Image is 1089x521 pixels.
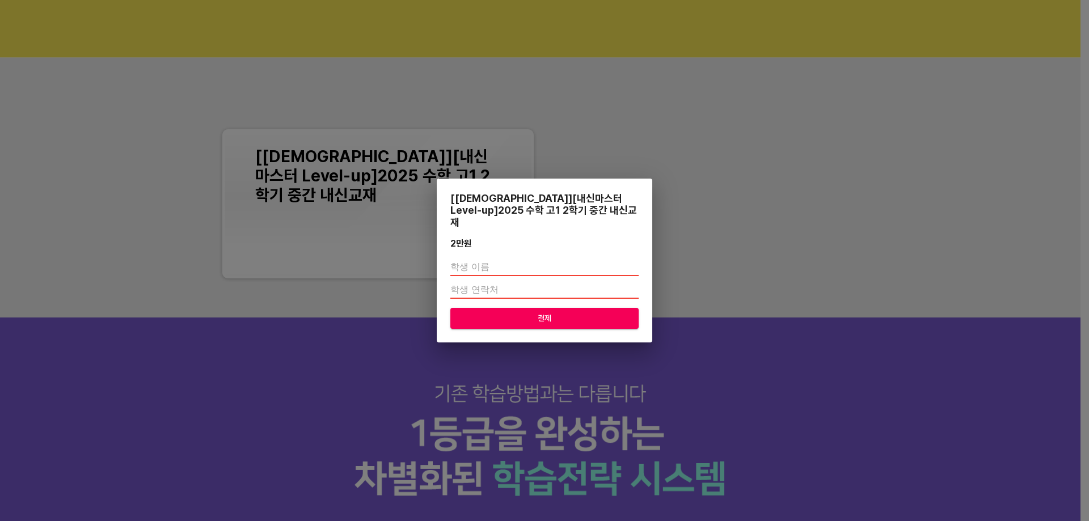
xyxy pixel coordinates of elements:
[450,258,639,276] input: 학생 이름
[450,192,639,228] div: [[DEMOGRAPHIC_DATA]][내신마스터 Level-up]2025 수학 고1 2학기 중간 내신교재
[450,238,472,249] div: 2만 원
[450,308,639,329] button: 결제
[459,311,630,325] span: 결제
[450,281,639,299] input: 학생 연락처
